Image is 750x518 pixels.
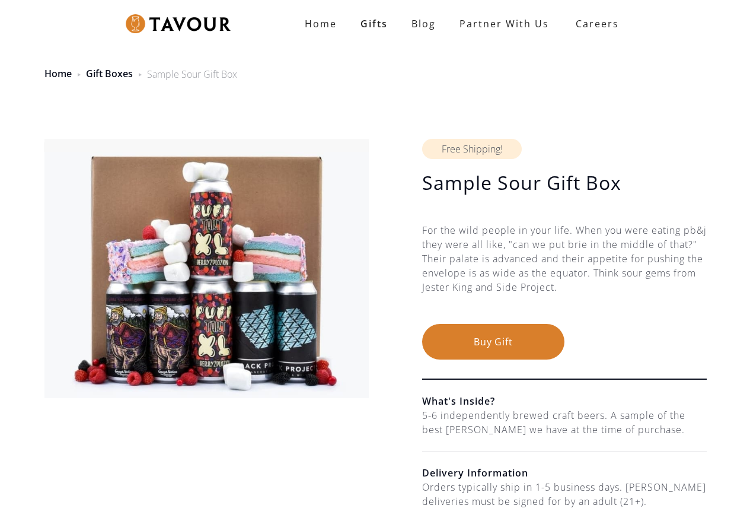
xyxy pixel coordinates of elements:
a: Gifts [349,12,400,36]
div: Free Shipping! [422,139,522,159]
h6: Delivery Information [422,466,707,480]
a: partner with us [448,12,561,36]
div: Sample Sour Gift Box [147,67,237,81]
div: For the wild people in your life. When you were eating pb&j they were all like, "can we put brie ... [422,223,707,324]
h1: Sample Sour Gift Box [422,171,707,195]
div: 5-6 independently brewed craft beers. A sample of the best [PERSON_NAME] we have at the time of p... [422,408,707,437]
a: Gift Boxes [86,67,133,80]
a: Careers [561,7,628,40]
strong: Careers [576,12,619,36]
h6: What's Inside? [422,394,707,408]
div: Orders typically ship in 1-5 business days. [PERSON_NAME] deliveries must be signed for by an adu... [422,480,707,509]
a: Home [293,12,349,36]
strong: Home [305,17,337,30]
a: Blog [400,12,448,36]
button: Buy Gift [422,324,564,360]
a: Home [44,67,72,80]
